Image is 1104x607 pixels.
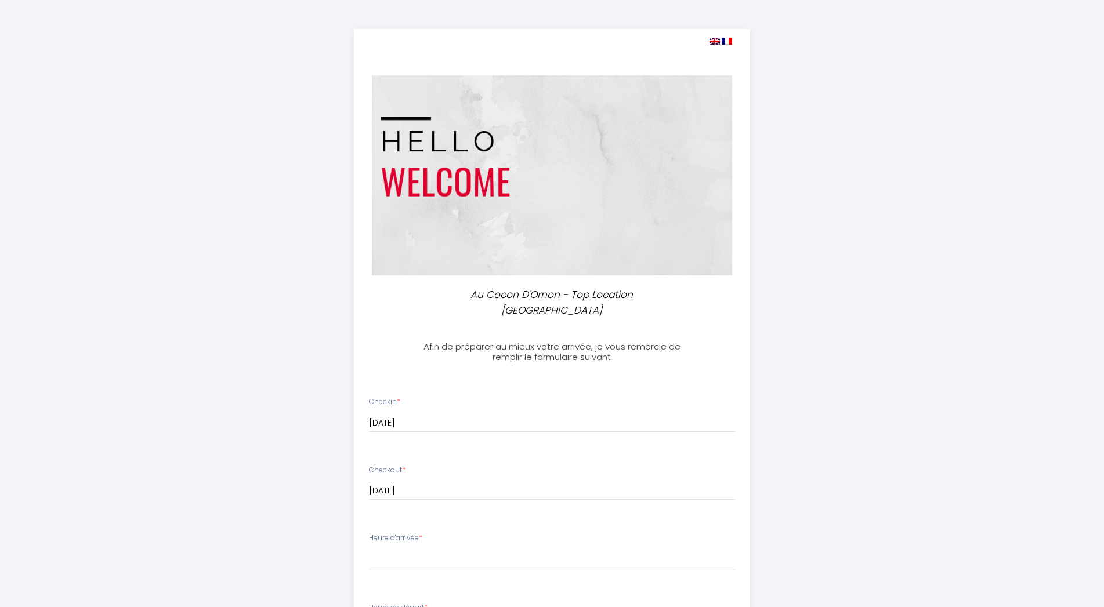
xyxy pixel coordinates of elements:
label: Heure d'arrivée [369,533,422,544]
img: en.png [710,38,720,45]
p: Au Cocon D'Ornon - Top Location [GEOGRAPHIC_DATA] [428,287,676,318]
label: Checkout [369,465,406,476]
label: Checkin [369,397,400,408]
img: fr.png [722,38,732,45]
h3: Afin de préparer au mieux votre arrivée, je vous remercie de remplir le formulaire suivant [423,341,681,362]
